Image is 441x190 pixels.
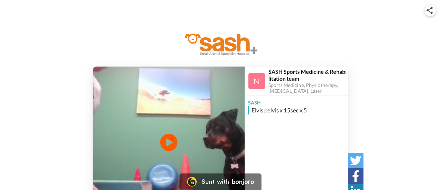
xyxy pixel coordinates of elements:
[268,68,348,81] div: SASH Sports Medicine & Rehabilitation team
[252,106,346,114] div: Elvis pelvis x 15sec x 5
[187,177,197,187] img: Bonjoro Logo
[245,96,348,106] div: SASH
[180,173,261,190] a: Bonjoro LogoSent withbonjoro
[427,7,433,14] img: ic_share.svg
[268,82,348,94] div: Sports Medicine, Physiotherapy, [MEDICAL_DATA], Laser
[248,73,265,89] img: Profile Image
[202,179,229,185] div: Sent with
[183,29,258,56] img: SASH logo
[232,179,254,185] div: bonjoro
